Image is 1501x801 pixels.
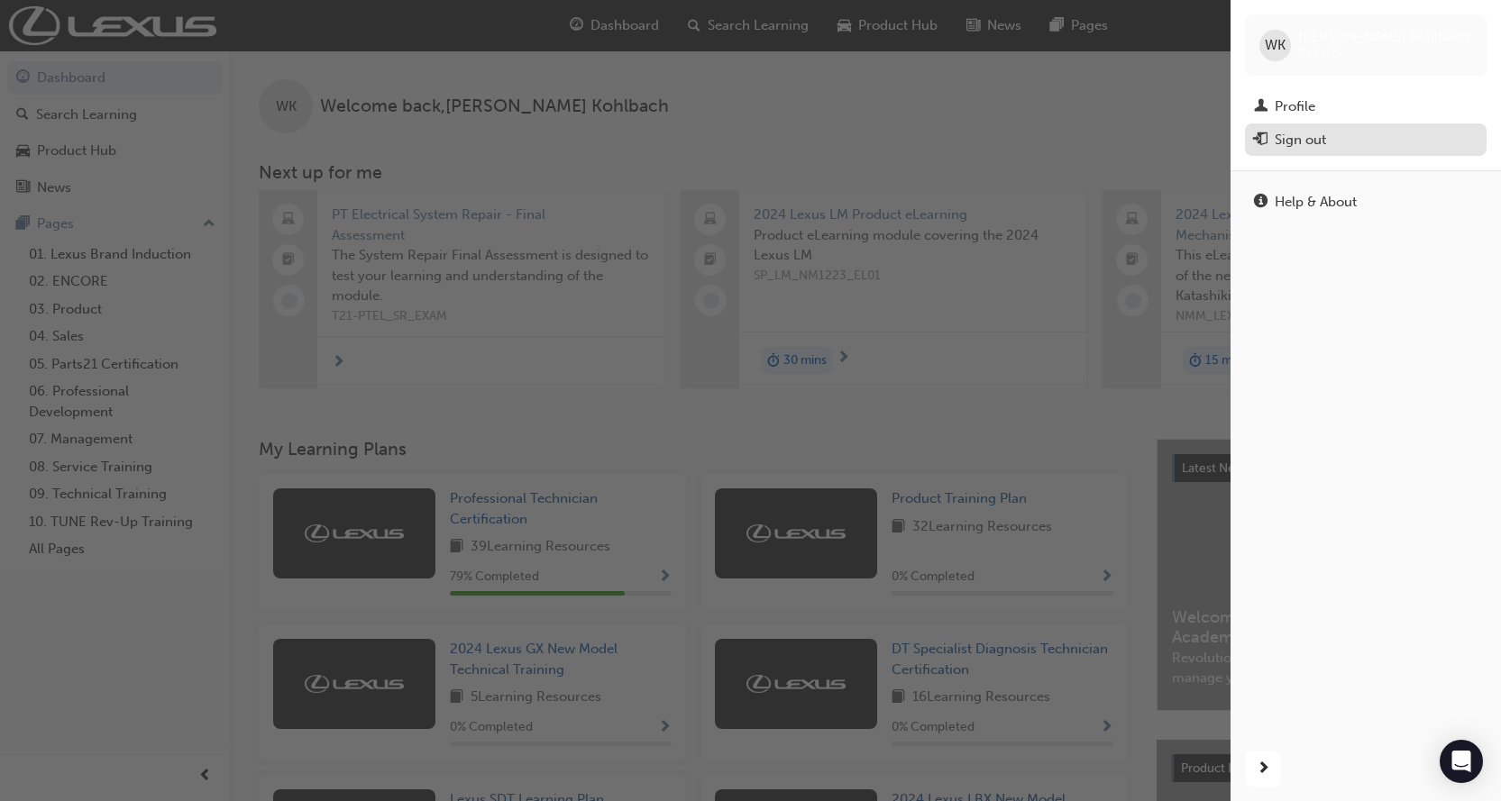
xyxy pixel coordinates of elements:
[1275,192,1357,213] div: Help & About
[1298,46,1342,61] span: 645405
[1254,132,1268,149] span: exit-icon
[1298,29,1469,45] span: [PERSON_NAME] Kohlbach
[1257,758,1270,780] span: next-icon
[1275,130,1326,150] div: Sign out
[1245,90,1487,123] a: Profile
[1275,96,1315,117] div: Profile
[1245,123,1487,157] button: Sign out
[1265,35,1286,56] span: WK
[1440,740,1483,783] div: Open Intercom Messenger
[1254,195,1268,211] span: info-icon
[1254,99,1268,115] span: man-icon
[1245,186,1487,219] a: Help & About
